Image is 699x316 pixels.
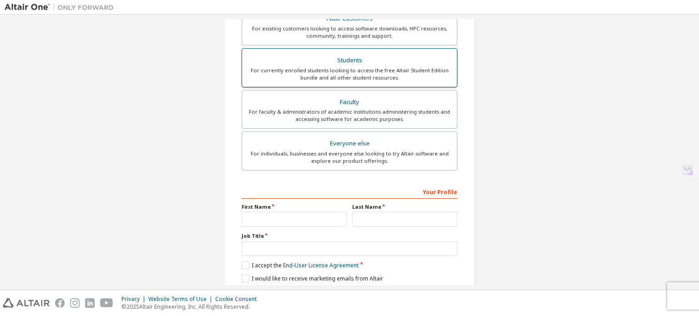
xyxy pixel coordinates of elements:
[283,261,359,269] a: End-User License Agreement
[242,232,457,240] label: Job Title
[215,296,262,303] div: Cookie Consent
[242,261,359,269] label: I accept the
[3,298,50,308] img: altair_logo.svg
[352,203,457,211] label: Last Name
[100,298,113,308] img: youtube.svg
[55,298,65,308] img: facebook.svg
[242,275,383,282] label: I would like to receive marketing emails from Altair
[248,96,451,109] div: Faculty
[248,150,451,165] div: For individuals, businesses and everyone else looking to try Altair software and explore our prod...
[122,296,148,303] div: Privacy
[242,203,347,211] label: First Name
[248,108,451,123] div: For faculty & administrators of academic institutions administering students and accessing softwa...
[248,137,451,150] div: Everyone else
[248,25,451,40] div: For existing customers looking to access software downloads, HPC resources, community, trainings ...
[122,303,262,311] p: © 2025 Altair Engineering, Inc. All Rights Reserved.
[248,67,451,81] div: For currently enrolled students looking to access the free Altair Student Edition bundle and all ...
[248,54,451,67] div: Students
[148,296,215,303] div: Website Terms of Use
[85,298,95,308] img: linkedin.svg
[70,298,80,308] img: instagram.svg
[5,3,118,12] img: Altair One
[242,184,457,199] div: Your Profile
